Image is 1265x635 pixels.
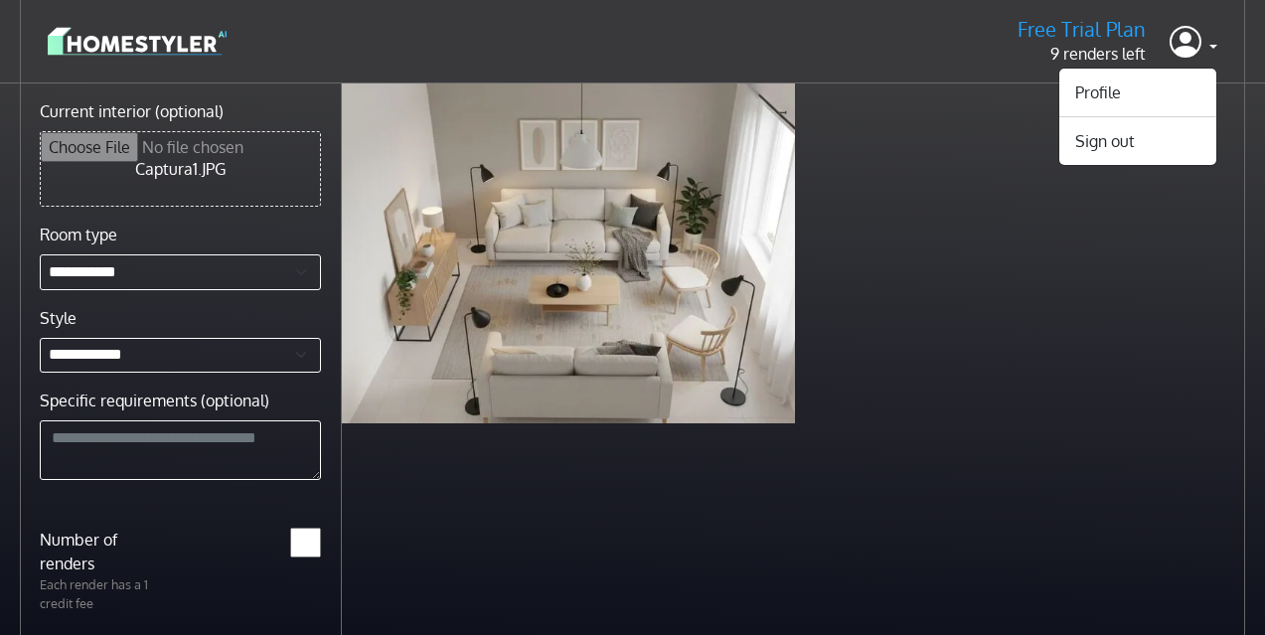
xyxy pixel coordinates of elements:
[28,528,180,575] label: Number of renders
[40,223,117,246] label: Room type
[40,99,224,123] label: Current interior (optional)
[28,575,180,613] p: Each render has a 1 credit fee
[48,24,227,59] img: logo-3de290ba35641baa71223ecac5eacb59cb85b4c7fdf211dc9aaecaaee71ea2f8.svg
[1018,17,1146,42] h5: Free Trial Plan
[40,306,77,330] label: Style
[1018,42,1146,66] p: 9 renders left
[1059,125,1216,157] button: Sign out
[40,389,269,412] label: Specific requirements (optional)
[1059,77,1216,108] a: Profile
